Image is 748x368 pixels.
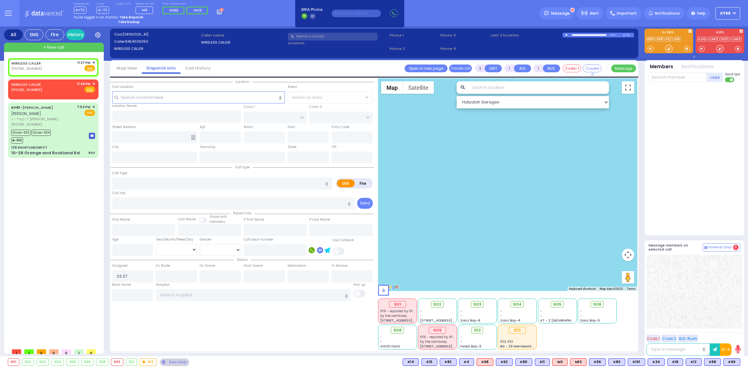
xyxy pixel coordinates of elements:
[720,343,731,356] button: 10-4
[332,125,349,130] label: Entry Code
[22,359,34,366] div: 902
[84,110,95,116] span: EMS
[460,318,480,323] span: Sanz Bay-6
[704,246,707,249] img: comment-alt.png
[11,137,23,144] span: B-913
[551,10,570,17] span: Message
[403,358,419,366] div: BLS
[244,217,264,222] label: P First Name
[209,214,227,219] small: Share with
[477,358,493,366] div: ALS
[703,243,740,251] button: Internal Chat 0
[82,359,93,366] div: 906
[420,339,447,344] span: by the cemtarey
[200,145,215,150] label: Township
[646,37,655,41] a: K69
[622,81,634,94] button: Toggle fullscreen view
[43,44,64,50] span: + New call
[608,358,625,366] div: K83
[405,65,448,72] a: Open in new page
[92,81,95,87] span: ✕
[191,135,195,140] span: Other building occupants
[704,358,721,366] div: BLS
[617,11,637,16] span: Important
[25,9,66,17] img: Logo
[420,318,479,323] span: [STREET_ADDRESS][PERSON_NAME]
[244,263,263,268] label: From Scene
[234,257,251,262] span: Status
[648,358,665,366] div: BLS
[156,237,197,242] div: Year/Month/Week/Day
[201,40,286,45] label: WIRELESS CALLER
[89,151,95,155] div: RSV
[380,318,439,323] span: [STREET_ADDRESS][PERSON_NAME]
[11,82,41,87] a: WIRELESS CALLER
[112,84,133,89] label: Call Location
[11,111,41,116] span: [PERSON_NAME]
[97,7,109,14] span: K-72
[460,335,462,339] span: -
[332,10,381,17] input: (000)000-00000
[646,335,660,342] button: Code 1
[708,37,719,41] a: CAR2
[77,82,90,86] span: 11:26 PM
[136,2,155,6] label: Medic on call
[288,125,295,130] label: Floor
[77,60,90,65] span: 11:37 PM
[74,7,86,14] span: KY72
[403,358,419,366] div: K14
[543,65,560,72] button: BUS
[622,249,634,261] button: Map camera controls
[623,33,634,37] div: K-72
[200,263,215,268] label: On Scene
[665,37,673,41] a: K12
[655,37,664,41] a: K58
[535,358,550,366] div: K11
[696,31,744,35] label: KJFD
[160,358,189,366] div: See map
[449,65,472,72] button: Transfer call
[615,31,616,39] div: /
[429,327,446,334] div: 909
[420,344,479,349] span: [STREET_ADDRESS][PERSON_NAME]
[87,66,93,71] u: EMS
[244,237,273,242] label: Call back number
[112,263,127,268] label: Assigned
[707,73,723,82] button: +Add
[590,11,599,16] span: Alert
[66,29,85,40] a: History
[628,358,645,366] div: K101
[87,349,96,354] span: 0
[496,358,513,366] div: K62
[62,349,71,354] span: 0
[209,219,225,224] span: members
[515,358,532,366] div: BLS
[142,65,180,71] a: Dispatch info
[119,15,143,20] strong: Take dispatch
[514,65,531,72] button: ALS
[114,46,199,51] label: WIRELESS CALLER
[37,349,46,354] span: 0
[201,33,286,38] label: Caller name
[720,37,730,41] a: FD21
[230,211,255,216] span: Patient info
[156,263,170,268] label: En Route
[244,104,255,109] label: Cross 1
[354,179,372,187] label: Fire
[162,2,210,6] label: Fire units on call
[112,145,119,150] label: City
[292,94,322,101] span: Select an area
[233,79,252,84] span: Location
[11,61,41,66] a: WIRELESS CALLER
[380,309,415,313] span: KY9 - reported by KY9
[515,358,532,366] div: K80
[380,283,400,291] img: Google
[92,60,95,65] span: ✕
[725,72,740,77] span: Send text
[496,358,513,366] div: BLS
[380,339,382,344] span: -
[118,20,140,24] strong: Take backup
[390,33,438,38] span: Phone 1
[540,309,542,313] span: -
[553,301,562,308] span: 905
